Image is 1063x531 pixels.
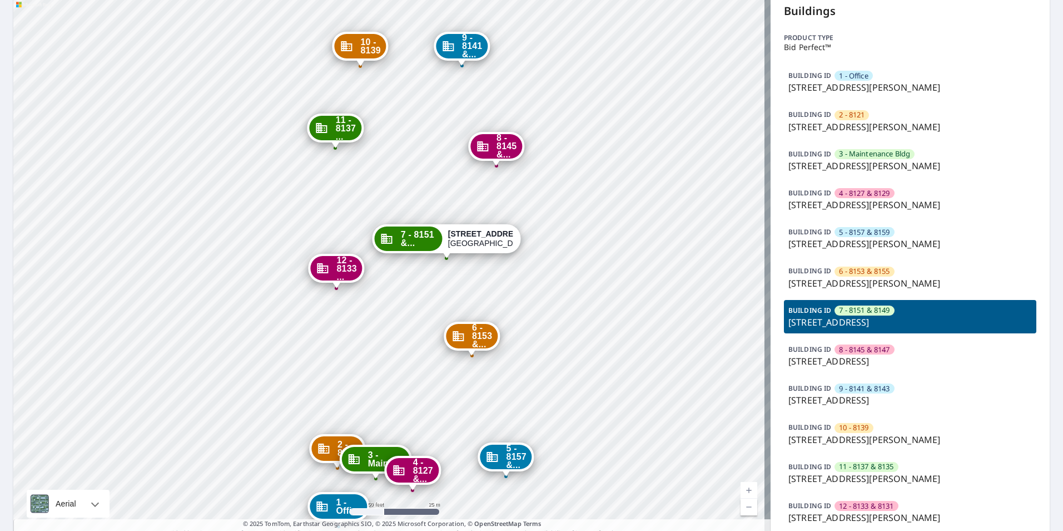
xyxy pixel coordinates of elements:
[401,230,437,247] span: 7 - 8151 &...
[788,316,1032,329] p: [STREET_ADDRESS]
[372,224,521,259] div: Dropped pin, building 7 - 8151 & 8149, Commercial property, 2223 Lolita Dr Dallas, TX 75227
[839,422,868,433] span: 10 - 8139
[839,461,893,472] span: 11 - 8137 & 8135
[307,114,364,148] div: Dropped pin, building 11 - 8137 & 8135, Commercial property, 2244 S Buckner Blvd Dallas, TX 75227
[788,81,1032,94] p: [STREET_ADDRESS][PERSON_NAME]
[839,149,910,159] span: 3 - Maintenance Bldg
[788,462,831,471] p: BUILDING ID
[27,490,110,518] div: Aerial
[336,498,361,515] span: 1 - Office
[839,188,890,199] span: 4 - 8127 & 8129
[506,444,526,469] span: 5 - 8157 &...
[496,134,516,159] span: 8 - 8145 &...
[368,451,404,468] span: 3 - Mainte...
[336,116,356,141] span: 11 - 8137 ...
[741,499,757,515] a: Current Level 19, Zoom Out
[788,472,1032,485] p: [STREET_ADDRESS][PERSON_NAME]
[788,355,1032,368] p: [STREET_ADDRESS]
[788,511,1032,524] p: [STREET_ADDRESS][PERSON_NAME]
[788,149,831,159] p: BUILDING ID
[474,519,521,528] a: OpenStreetMap
[243,519,542,529] span: © 2025 TomTom, Earthstar Geographics SIO, © 2025 Microsoft Corporation, ©
[385,456,441,490] div: Dropped pin, building 4 - 8127 & 8129, Commercial property, 8121 Barclay St Dallas, TX 75227
[788,501,831,510] p: BUILDING ID
[434,32,490,66] div: Dropped pin, building 9 - 8141 & 8143, Commercial property, 2275 Lolita Dr Dallas, TX 75227
[839,345,890,355] span: 8 - 8145 & 8147
[788,306,831,315] p: BUILDING ID
[523,519,542,528] a: Terms
[52,490,80,518] div: Aerial
[741,482,757,499] a: Current Level 19, Zoom In
[788,198,1032,212] p: [STREET_ADDRESS][PERSON_NAME]
[309,254,365,288] div: Dropped pin, building 12 - 8133 & 8131, Commercial property, 8117 Barclay St Dallas, TX 75227
[784,3,1036,19] p: Buildings
[839,501,893,512] span: 12 - 8133 & 8131
[448,229,526,238] strong: [STREET_ADDRESS]
[788,266,831,276] p: BUILDING ID
[788,120,1032,134] p: [STREET_ADDRESS][PERSON_NAME]
[468,132,524,166] div: Dropped pin, building 8 - 8145 & 8147, Commercial property, 2247 Lolita Dr Dallas, TX 75227
[478,442,534,477] div: Dropped pin, building 5 - 8157 & 8159, Commercial property, 8159 Barclay St Dallas, TX 75227
[788,159,1032,173] p: [STREET_ADDRESS][PERSON_NAME]
[448,229,513,248] div: [GEOGRAPHIC_DATA]
[340,445,412,479] div: Dropped pin, building 3 - Maintenance Bldg, Commercial property, 8125 Barclay St Dallas, TX 75227
[337,256,357,281] span: 12 - 8133 ...
[839,305,890,316] span: 7 - 8151 & 8149
[307,492,369,527] div: Dropped pin, building 1 - Office, Commercial property, 8125 Barclay St Dallas, TX 75227
[839,227,890,238] span: 5 - 8157 & 8159
[472,323,492,348] span: 6 - 8153 &...
[788,422,831,432] p: BUILDING ID
[332,32,389,66] div: Dropped pin, building 10 - 8139, Commercial property, 2248 S Buckner Blvd Dallas, TX 75227
[788,227,831,237] p: BUILDING ID
[788,188,831,198] p: BUILDING ID
[788,237,1032,250] p: [STREET_ADDRESS][PERSON_NAME]
[788,110,831,119] p: BUILDING ID
[784,43,1036,52] p: Bid Perfect™
[839,71,868,81] span: 1 - Office
[839,383,890,394] span: 9 - 8141 & 8143
[839,266,890,277] span: 6 - 8153 & 8155
[337,440,357,457] span: 2 - 8121
[413,458,433,483] span: 4 - 8127 &...
[361,38,381,55] span: 10 - 8139
[462,33,482,58] span: 9 - 8141 &...
[788,394,1032,407] p: [STREET_ADDRESS]
[784,33,1036,43] p: Product type
[788,433,1032,446] p: [STREET_ADDRESS][PERSON_NAME]
[788,277,1032,290] p: [STREET_ADDRESS][PERSON_NAME]
[788,71,831,80] p: BUILDING ID
[788,383,831,393] p: BUILDING ID
[309,434,365,469] div: Dropped pin, building 2 - 8121, Commercial property, 2212 S Buckner Blvd Dallas, TX 75227
[444,322,500,356] div: Dropped pin, building 6 - 8153 & 8155, Commercial property, 8153 Barclay St Dallas, TX 75227
[788,345,831,354] p: BUILDING ID
[839,110,865,120] span: 2 - 8121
